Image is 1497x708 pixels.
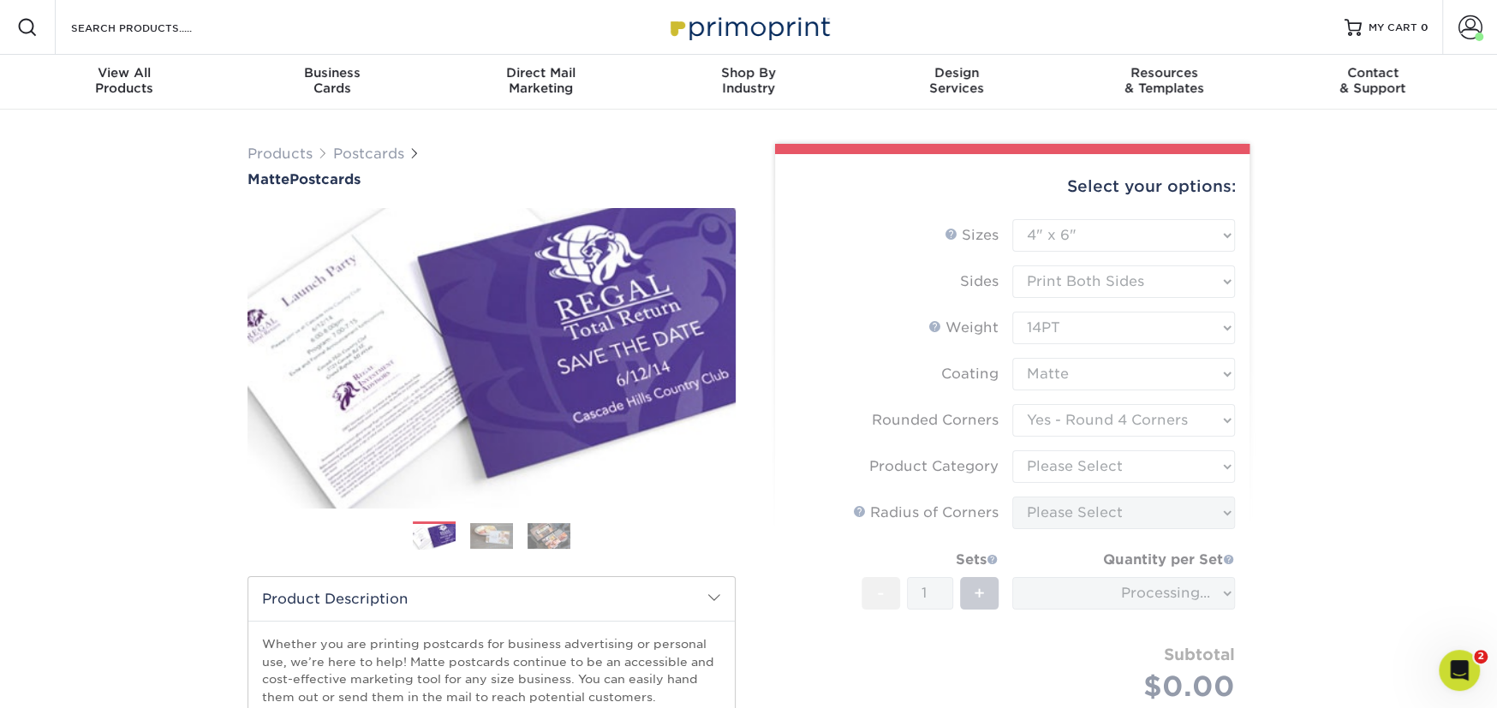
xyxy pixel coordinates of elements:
input: SEARCH PRODUCTS..... [69,17,236,38]
div: & Templates [1060,65,1268,96]
span: Design [852,65,1060,80]
a: Postcards [333,146,404,162]
span: Shop By [645,65,853,80]
span: 2 [1474,650,1488,663]
span: View All [21,65,229,80]
img: Postcards 02 [470,523,513,549]
a: MattePostcards [248,171,736,187]
img: Matte 01 [248,189,736,527]
a: Contact& Support [1268,55,1476,110]
span: Contact [1268,65,1476,80]
div: Marketing [437,65,645,96]
a: DesignServices [852,55,1060,110]
span: Business [229,65,437,80]
span: MY CART [1369,21,1417,35]
div: Industry [645,65,853,96]
a: View AllProducts [21,55,229,110]
div: Cards [229,65,437,96]
a: BusinessCards [229,55,437,110]
h2: Product Description [248,577,735,621]
a: Direct MailMarketing [437,55,645,110]
span: Direct Mail [437,65,645,80]
img: Postcards 03 [528,523,570,549]
img: Primoprint [663,9,834,45]
span: Matte [248,171,289,187]
div: Products [21,65,229,96]
div: Services [852,65,1060,96]
h1: Postcards [248,171,736,187]
a: Products [248,146,313,162]
iframe: Intercom live chat [1439,650,1480,691]
div: & Support [1268,65,1476,96]
a: Shop ByIndustry [645,55,853,110]
a: Resources& Templates [1060,55,1268,110]
span: 0 [1421,21,1428,33]
div: Select your options: [789,154,1236,219]
span: Resources [1060,65,1268,80]
img: Postcards 01 [413,522,456,552]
